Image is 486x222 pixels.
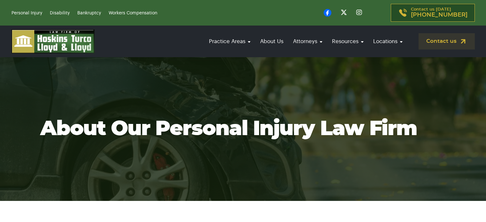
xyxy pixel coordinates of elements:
h1: About Our Personal Injury Law Firm [40,118,446,140]
a: Contact us [DATE][PHONE_NUMBER] [391,4,475,22]
a: Resources [329,32,367,50]
a: Practice Areas [206,32,254,50]
span: [PHONE_NUMBER] [411,12,467,18]
a: Locations [370,32,406,50]
a: Contact us [419,33,475,50]
img: logo [12,29,95,53]
a: Attorneys [290,32,326,50]
a: Disability [50,11,70,15]
a: Personal Injury [12,11,42,15]
p: Contact us [DATE] [411,7,467,18]
a: Bankruptcy [77,11,101,15]
a: Workers Compensation [109,11,157,15]
a: About Us [257,32,287,50]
